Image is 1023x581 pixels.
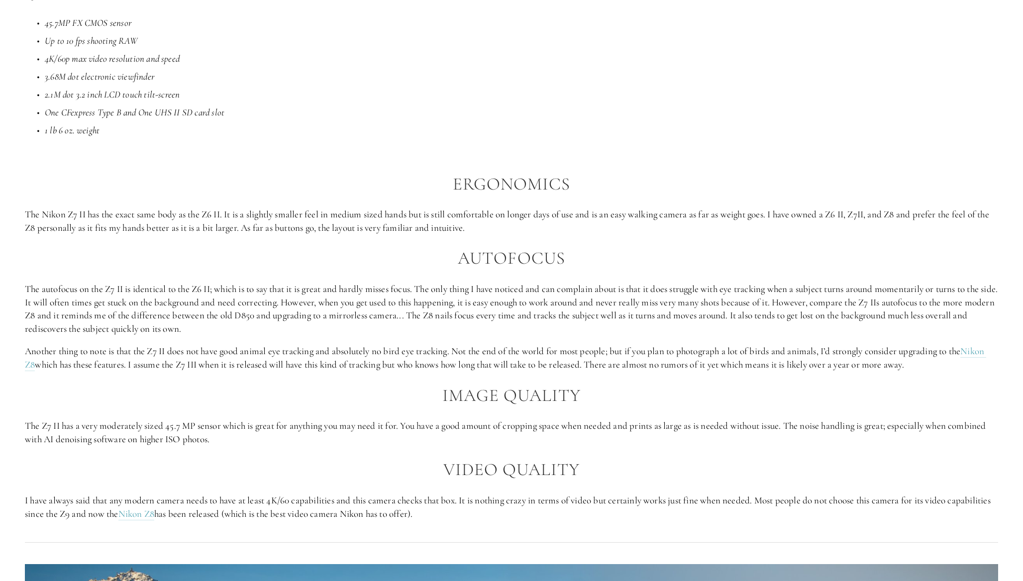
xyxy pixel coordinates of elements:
[45,53,180,64] em: 4K/60p max video resolution and speed
[25,283,998,335] p: The autofocus on the Z7 II is identical to the Z6 II; which is to say that it is great and hardly...
[25,386,998,405] h2: Image Quality
[25,175,998,194] h2: Ergonomics
[25,494,998,520] p: I have always said that any modern camera needs to have at least 4K/60 capabilities and this came...
[25,460,998,480] h2: Video Quality
[118,508,155,520] a: Nikon Z8
[45,17,131,28] em: 45.7MP FX CMOS sensor
[45,35,138,46] em: Up to 10 fps shooting RAW
[45,71,154,82] em: 3.68M dot electronic viewfinder
[45,89,180,100] em: 2.1M dot 3.2 inch LCD touch tilt-screen
[25,345,998,371] p: Another thing to note is that the Z7 II does not have good animal eye tracking and absolutely no ...
[45,124,100,136] em: 1 lb 6 oz. weight
[25,419,998,446] p: The Z7 II has a very moderately sized 45.7 MP sensor which is great for anything you may need it ...
[45,106,224,118] em: One CFexpress Type B and One UHS II SD card slot
[25,208,998,234] p: The Nikon Z7 II has the exact same body as the Z6 II. It is a slightly smaller feel in medium siz...
[25,345,986,371] a: Nikon Z8
[25,249,998,268] h2: Autofocus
